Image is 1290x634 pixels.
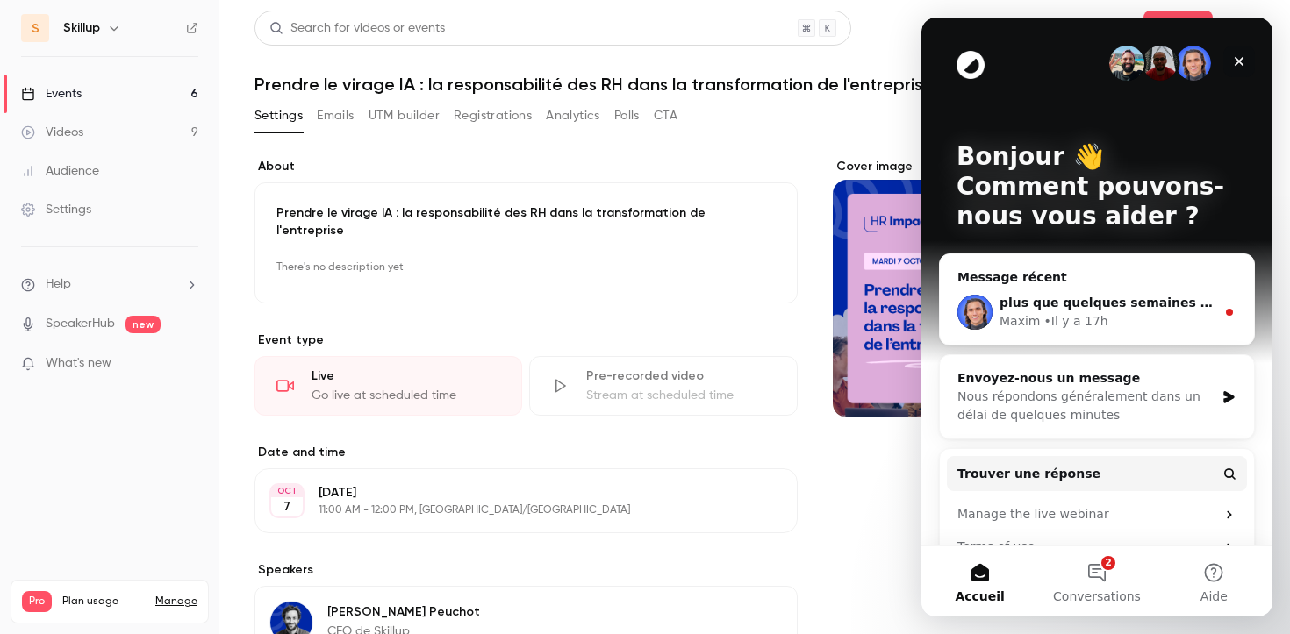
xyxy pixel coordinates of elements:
span: new [125,316,161,333]
div: Live [312,367,500,385]
div: Pre-recorded video [586,367,775,385]
iframe: Noticeable Trigger [177,356,198,372]
button: Analytics [546,102,600,130]
label: Speakers [254,561,798,579]
div: LiveGo live at scheduled time [254,356,522,416]
div: Stream at scheduled time [586,387,775,404]
p: Prendre le virage IA : la responsabilité des RH dans la transformation de l'entreprise [276,204,776,239]
h6: Skillup [63,19,100,37]
button: Polls [614,102,640,130]
div: Audience [21,162,99,180]
p: [PERSON_NAME] Peuchot [327,603,480,621]
div: Events [21,85,82,103]
div: Settings [21,201,91,218]
section: Cover image [833,158,1255,417]
label: About [254,158,798,175]
p: 11:00 AM - 12:00 PM, [GEOGRAPHIC_DATA]/[GEOGRAPHIC_DATA] [319,503,705,517]
button: Share [1143,11,1213,46]
span: Plan usage [62,595,145,609]
label: Date and time [254,444,798,461]
p: There's no description yet [276,253,776,281]
p: Event type [254,331,798,349]
span: Pro [22,591,52,612]
div: Search for videos or events [269,19,445,38]
li: help-dropdown-opener [21,275,198,294]
button: Settings [254,102,303,130]
div: Go live at scheduled time [312,387,500,404]
h1: Prendre le virage IA : la responsabilité des RH dans la transformation de l'entreprise [254,74,1255,95]
a: SpeakerHub [46,315,115,333]
iframe: Intercom live chat [921,18,1272,616]
a: Manage [155,595,197,609]
button: UTM builder [369,102,440,130]
p: 7 [283,498,290,516]
div: OCT [271,485,303,497]
span: What's new [46,354,111,373]
button: Emails [317,102,354,130]
span: Help [46,275,71,294]
button: CTA [654,102,677,130]
div: Videos [21,124,83,141]
div: Pre-recorded videoStream at scheduled time [529,356,797,416]
button: Registrations [454,102,532,130]
p: [DATE] [319,484,705,502]
label: Cover image [833,158,1255,175]
span: S [32,19,39,38]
